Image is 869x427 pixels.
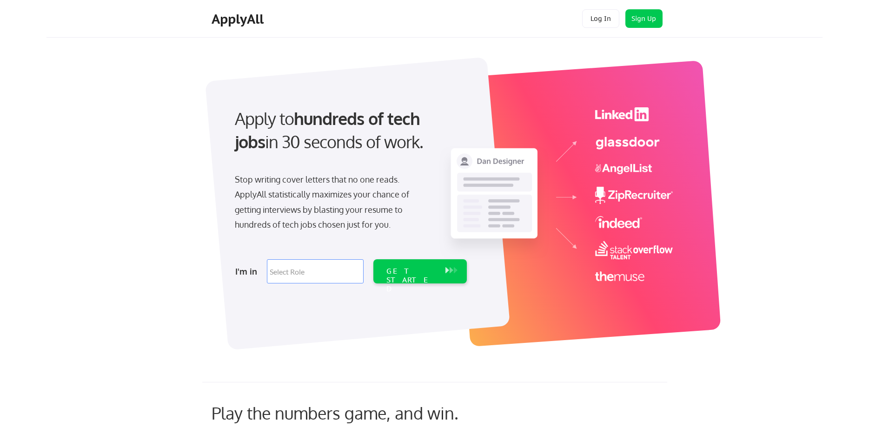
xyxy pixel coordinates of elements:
div: GET STARTED [386,267,436,294]
div: Apply to in 30 seconds of work. [235,107,463,154]
div: Play the numbers game, and win. [212,403,500,423]
button: Sign Up [625,9,663,28]
div: Stop writing cover letters that no one reads. ApplyAll statistically maximizes your chance of get... [235,172,426,232]
div: I'm in [235,264,261,279]
button: Log In [582,9,619,28]
div: ApplyAll [212,11,266,27]
strong: hundreds of tech jobs [235,108,424,152]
